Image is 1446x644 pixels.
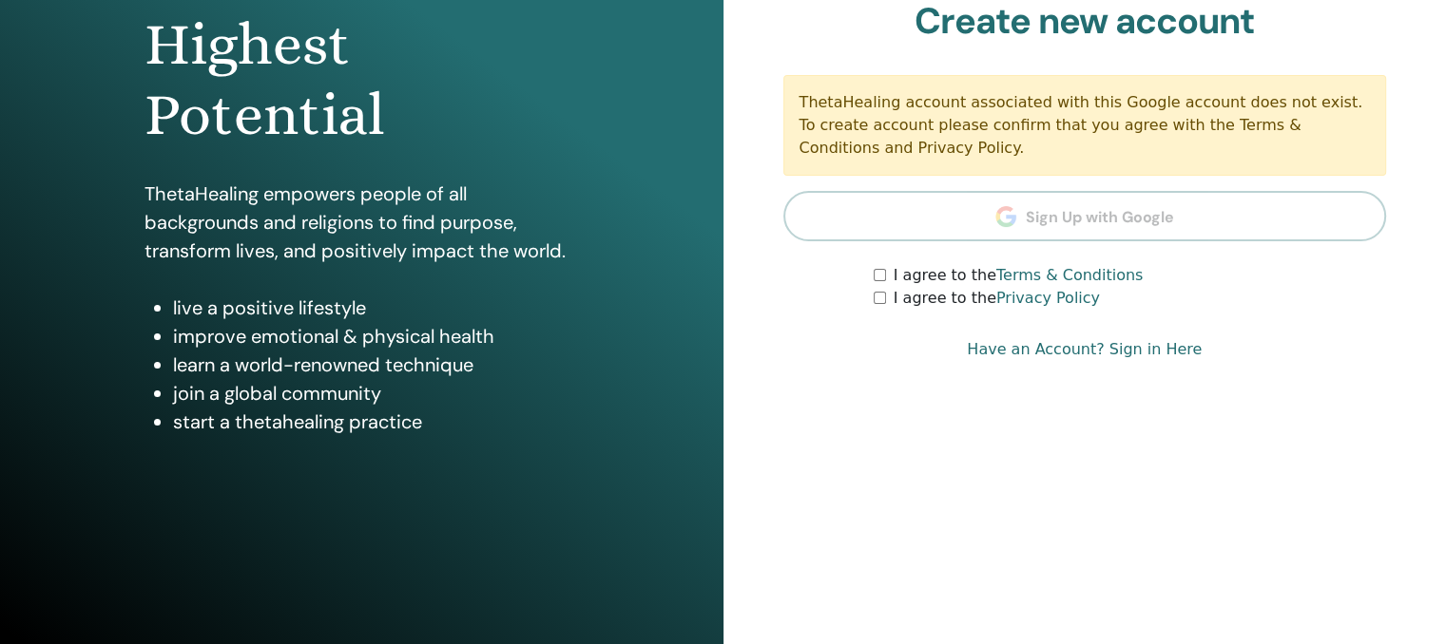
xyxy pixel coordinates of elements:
a: Terms & Conditions [996,266,1143,284]
a: Privacy Policy [996,289,1100,307]
li: learn a world-renowned technique [173,350,579,379]
a: Have an Account? Sign in Here [967,338,1202,361]
li: start a thetahealing practice [173,407,579,436]
li: join a global community [173,379,579,407]
label: I agree to the [894,264,1144,287]
div: ThetaHealing account associated with this Google account does not exist. To create account please... [783,75,1387,176]
li: improve emotional & physical health [173,322,579,350]
label: I agree to the [894,287,1100,310]
li: live a positive lifestyle [173,294,579,322]
p: ThetaHealing empowers people of all backgrounds and religions to find purpose, transform lives, a... [145,180,579,265]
